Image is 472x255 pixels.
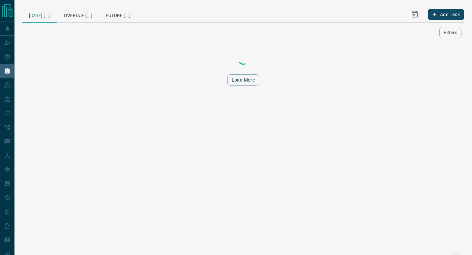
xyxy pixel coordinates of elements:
[22,7,57,23] div: [DATE] (...)
[210,53,276,66] div: Loading
[99,7,137,22] div: Future (...)
[57,7,99,22] div: Overdue (...)
[428,9,464,20] button: Add Task
[407,7,423,22] button: Select Date Range
[439,27,461,38] button: Filters
[227,74,259,86] button: Load More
